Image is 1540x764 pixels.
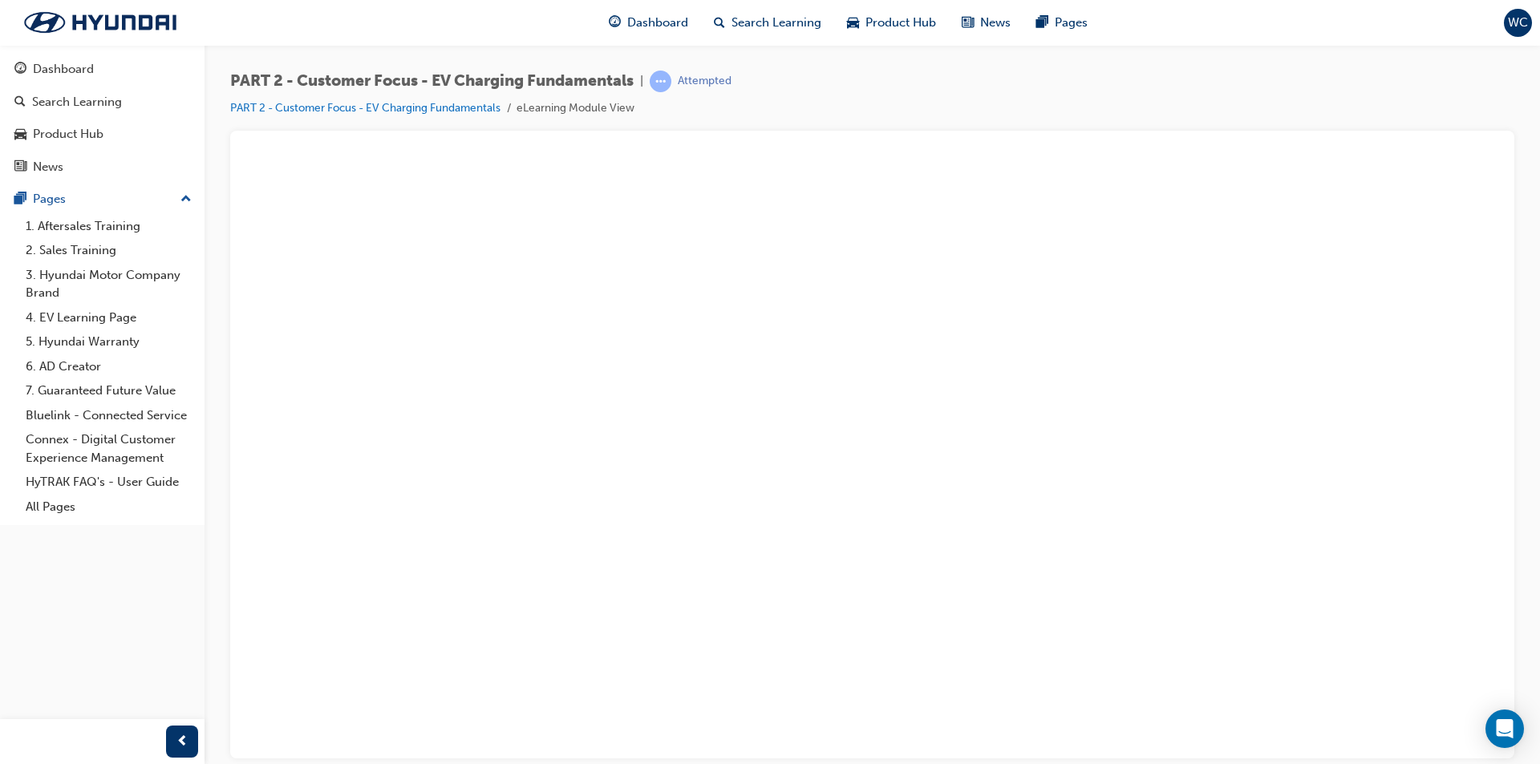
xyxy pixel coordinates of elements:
span: Product Hub [865,14,936,32]
span: guage-icon [14,63,26,77]
span: search-icon [14,95,26,110]
a: 5. Hyundai Warranty [19,329,198,354]
a: 6. AD Creator [19,354,198,379]
span: search-icon [714,13,725,33]
span: Pages [1055,14,1088,32]
span: WC [1508,14,1528,32]
a: news-iconNews [949,6,1023,39]
span: news-icon [962,13,974,33]
a: News [6,152,198,182]
span: guage-icon [609,13,621,33]
a: car-iconProduct Hub [834,6,949,39]
div: Pages [33,190,66,208]
a: pages-iconPages [1023,6,1100,39]
div: Attempted [678,74,731,89]
span: News [980,14,1011,32]
button: Pages [6,184,198,214]
a: guage-iconDashboard [596,6,701,39]
a: 4. EV Learning Page [19,305,198,330]
a: 7. Guaranteed Future Value [19,378,198,403]
li: eLearning Module View [517,99,634,118]
div: News [33,158,63,176]
span: | [640,72,643,91]
a: HyTRAK FAQ's - User Guide [19,470,198,495]
span: up-icon [180,189,192,210]
a: Search Learning [6,87,198,117]
a: Dashboard [6,55,198,84]
span: news-icon [14,160,26,175]
button: WC [1504,9,1532,37]
button: DashboardSearch LearningProduct HubNews [6,51,198,184]
span: learningRecordVerb_ATTEMPT-icon [650,71,671,92]
div: Product Hub [33,125,103,144]
img: Trak [8,6,192,39]
a: Connex - Digital Customer Experience Management [19,427,198,470]
div: Open Intercom Messenger [1485,709,1524,748]
span: Dashboard [627,14,688,32]
span: pages-icon [14,192,26,207]
a: PART 2 - Customer Focus - EV Charging Fundamentals [230,101,500,115]
span: pages-icon [1036,13,1048,33]
div: Search Learning [32,93,122,111]
span: PART 2 - Customer Focus - EV Charging Fundamentals [230,72,634,91]
a: All Pages [19,495,198,519]
a: search-iconSearch Learning [701,6,834,39]
a: 2. Sales Training [19,238,198,263]
a: Bluelink - Connected Service [19,403,198,428]
div: Dashboard [33,60,94,79]
a: 3. Hyundai Motor Company Brand [19,263,198,305]
span: prev-icon [176,732,188,752]
a: Product Hub [6,119,198,149]
span: car-icon [847,13,859,33]
span: car-icon [14,127,26,142]
span: Search Learning [731,14,821,32]
a: 1. Aftersales Training [19,214,198,239]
